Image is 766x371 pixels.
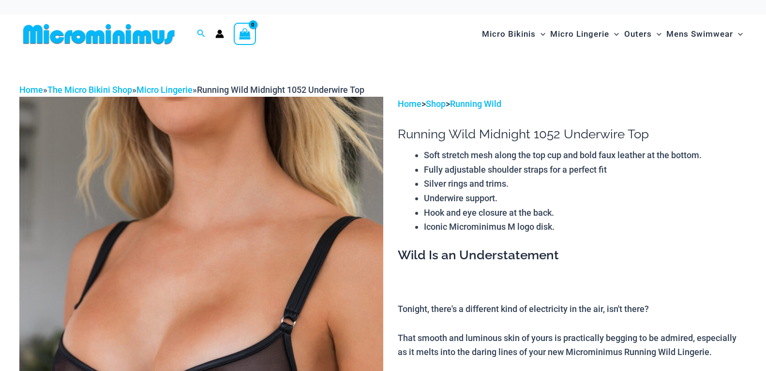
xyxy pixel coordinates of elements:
span: Menu Toggle [733,22,743,46]
a: Running Wild [450,99,501,109]
a: Account icon link [215,30,224,38]
h3: Wild Is an Understatement [398,247,747,264]
span: Mens Swimwear [666,22,733,46]
a: Search icon link [197,28,206,40]
span: Micro Bikinis [482,22,536,46]
li: Soft stretch mesh along the top cup and bold faux leather at the bottom. [424,148,747,163]
span: Menu Toggle [536,22,545,46]
a: OutersMenu ToggleMenu Toggle [622,19,664,49]
a: Mens SwimwearMenu ToggleMenu Toggle [664,19,745,49]
a: Micro BikinisMenu ToggleMenu Toggle [480,19,548,49]
li: Silver rings and trims. [424,177,747,191]
a: The Micro Bikini Shop [47,85,132,95]
a: Micro LingerieMenu ToggleMenu Toggle [548,19,621,49]
h1: Running Wild Midnight 1052 Underwire Top [398,127,747,142]
a: Shop [426,99,446,109]
p: > > [398,97,747,111]
span: » » » [19,85,364,95]
span: Menu Toggle [652,22,661,46]
a: Home [398,99,421,109]
li: Fully adjustable shoulder straps for a perfect fit [424,163,747,177]
li: Hook and eye closure at the back. [424,206,747,220]
li: Underwire support. [424,191,747,206]
nav: Site Navigation [478,18,747,50]
a: Micro Lingerie [136,85,193,95]
a: Home [19,85,43,95]
span: Menu Toggle [609,22,619,46]
a: View Shopping Cart, empty [234,23,256,45]
span: Outers [624,22,652,46]
li: Iconic Microminimus M logo disk. [424,220,747,234]
span: Micro Lingerie [550,22,609,46]
span: Running Wild Midnight 1052 Underwire Top [197,85,364,95]
img: MM SHOP LOGO FLAT [19,23,179,45]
